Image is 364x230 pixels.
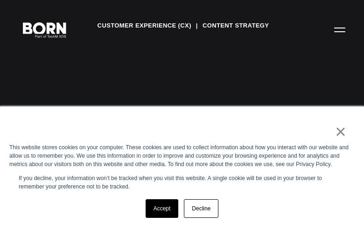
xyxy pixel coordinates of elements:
a: Content Strategy [203,19,269,33]
p: If you decline, your information won’t be tracked when you visit this website. A single cookie wi... [19,174,345,191]
a: Decline [184,199,218,218]
a: × [335,120,346,143]
div: Content Strategy [19,103,345,141]
button: Open [329,20,351,39]
a: Customer Experience (CX) [98,19,191,33]
div: This website stores cookies on your computer. These cookies are used to collect information about... [9,143,355,168]
a: Accept [146,199,179,218]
